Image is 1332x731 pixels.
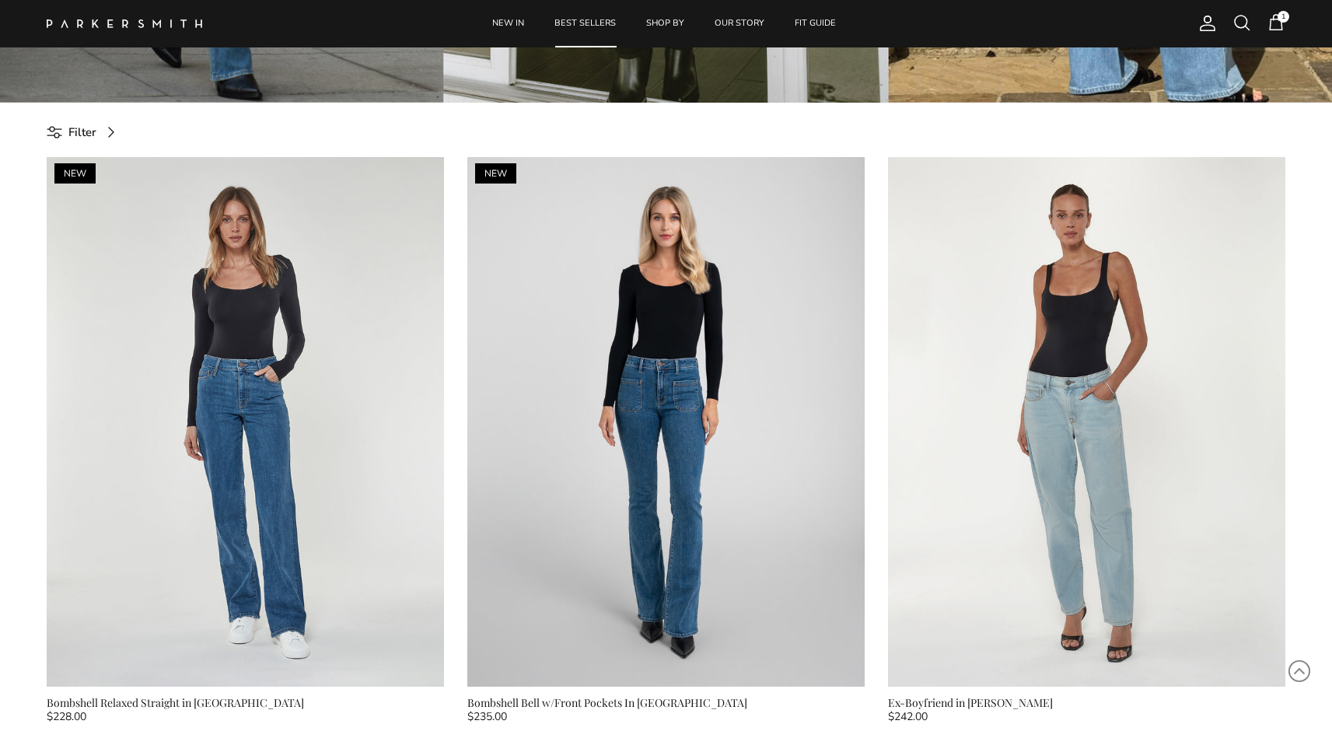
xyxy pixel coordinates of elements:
[47,19,202,28] img: Parker Smith
[888,708,928,726] span: $242.00
[467,694,865,712] div: Bombshell Bell w/Front Pockets In [GEOGRAPHIC_DATA]
[68,123,96,142] span: Filter
[1267,13,1285,33] a: 1
[467,708,507,726] span: $235.00
[1288,659,1311,683] svg: Scroll to Top
[47,114,126,149] a: Filter
[47,708,86,726] span: $228.00
[1278,11,1289,23] span: 1
[1192,14,1217,33] a: Account
[888,694,1285,712] div: Ex-Boyfriend in [PERSON_NAME]
[47,694,444,712] div: Bombshell Relaxed Straight in [GEOGRAPHIC_DATA]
